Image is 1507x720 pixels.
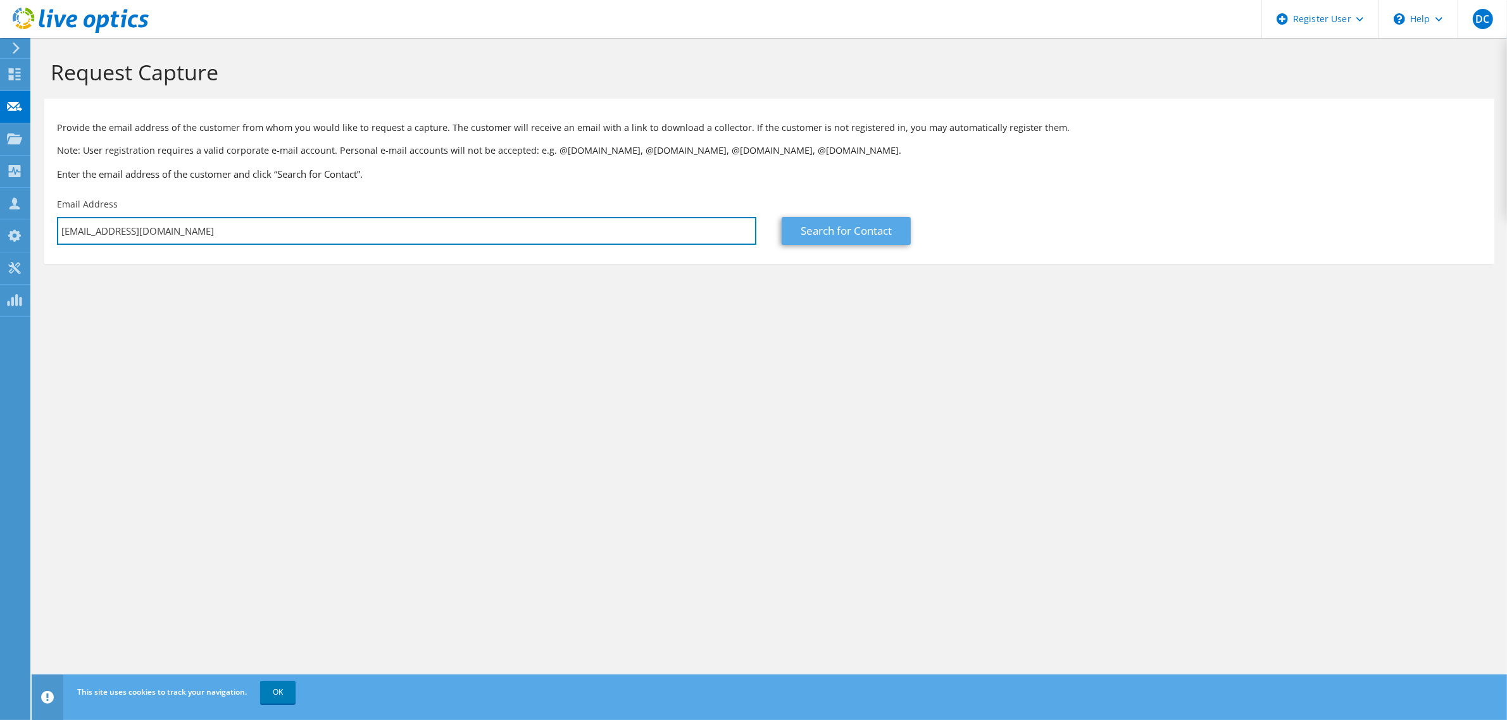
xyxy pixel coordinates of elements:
[77,686,247,697] span: This site uses cookies to track your navigation.
[57,198,118,211] label: Email Address
[1394,13,1405,25] svg: \n
[57,121,1482,135] p: Provide the email address of the customer from whom you would like to request a capture. The cust...
[51,59,1482,85] h1: Request Capture
[1473,9,1493,29] span: DC
[57,167,1482,181] h3: Enter the email address of the customer and click “Search for Contact”.
[782,217,911,245] a: Search for Contact
[260,681,296,704] a: OK
[57,144,1482,158] p: Note: User registration requires a valid corporate e-mail account. Personal e-mail accounts will ...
